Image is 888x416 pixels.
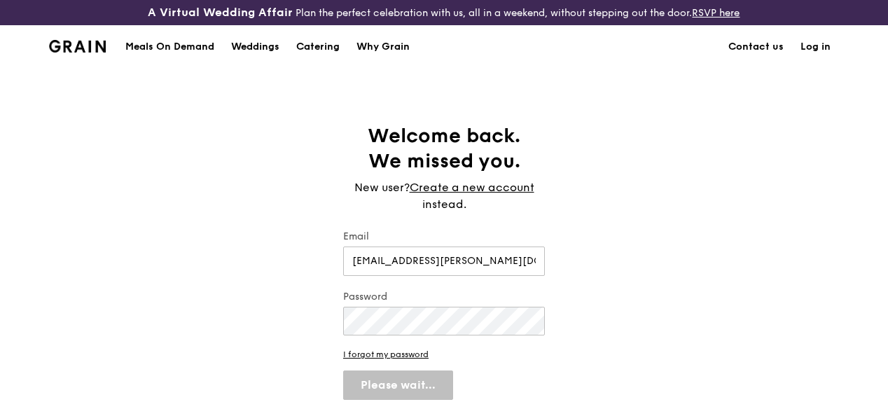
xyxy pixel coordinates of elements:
[343,123,545,174] h1: Welcome back. We missed you.
[49,40,106,53] img: Grain
[792,26,839,68] a: Log in
[49,25,106,67] a: GrainGrain
[356,26,410,68] div: Why Grain
[148,6,293,20] h3: A Virtual Wedding Affair
[692,7,740,19] a: RSVP here
[354,181,410,194] span: New user?
[343,290,545,304] label: Password
[422,197,466,211] span: instead.
[148,6,740,20] div: Plan the perfect celebration with us, all in a weekend, without stepping out the door.
[343,370,453,400] button: Please wait...
[288,26,348,68] a: Catering
[296,26,340,68] div: Catering
[125,26,214,68] div: Meals On Demand
[348,26,418,68] a: Why Grain
[223,26,288,68] a: Weddings
[410,179,534,196] a: Create a new account
[343,349,545,359] a: I forgot my password
[720,26,792,68] a: Contact us
[231,26,279,68] div: Weddings
[343,230,545,244] label: Email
